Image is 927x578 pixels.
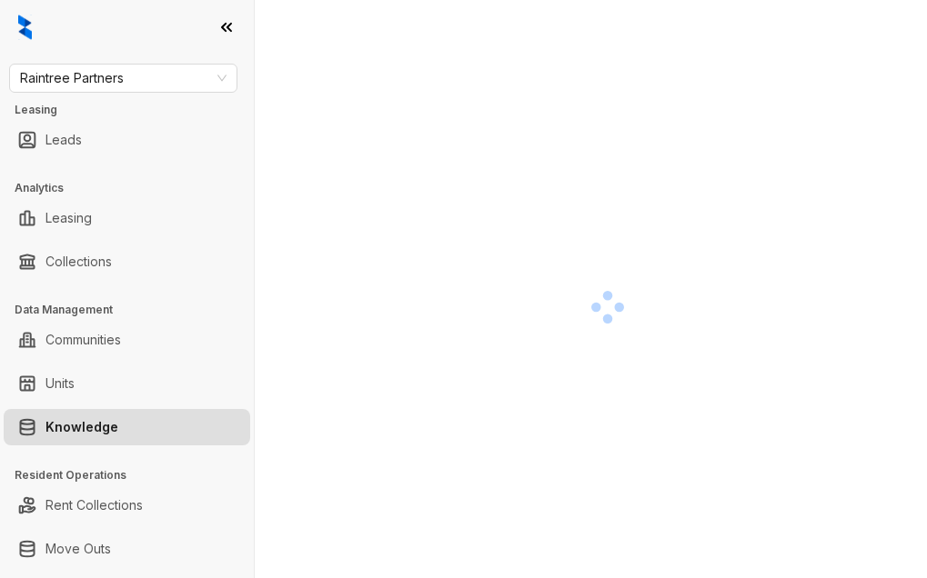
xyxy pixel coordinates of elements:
li: Rent Collections [4,487,250,523]
li: Move Outs [4,531,250,567]
li: Knowledge [4,409,250,445]
h3: Resident Operations [15,467,254,483]
li: Communities [4,322,250,358]
li: Leasing [4,200,250,236]
a: Collections [45,244,112,280]
h3: Data Management [15,302,254,318]
li: Collections [4,244,250,280]
a: Leasing [45,200,92,236]
a: Leads [45,122,82,158]
h3: Leasing [15,102,254,118]
span: Raintree Partners [20,65,227,92]
a: Communities [45,322,121,358]
a: Rent Collections [45,487,143,523]
h3: Analytics [15,180,254,196]
li: Units [4,365,250,402]
a: Knowledge [45,409,118,445]
a: Move Outs [45,531,111,567]
img: logo [18,15,32,40]
a: Units [45,365,75,402]
li: Leads [4,122,250,158]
